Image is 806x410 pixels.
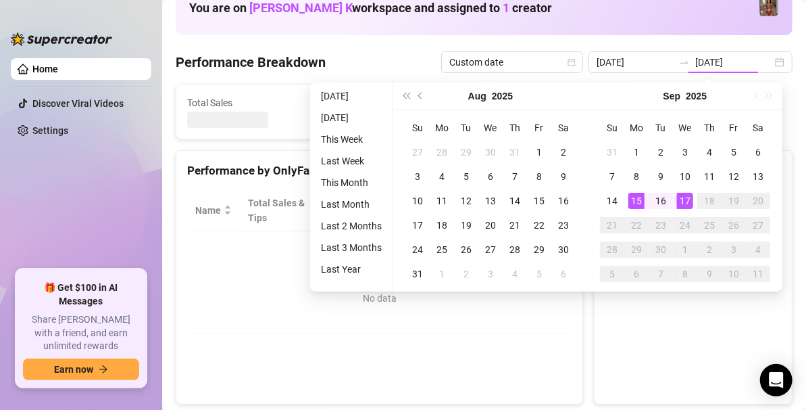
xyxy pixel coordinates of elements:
[605,162,781,180] div: Sales by OnlyFans Creator
[248,196,306,225] span: Total Sales & Tips
[568,58,576,66] span: calendar
[333,196,395,225] div: Est. Hours Worked
[249,1,352,15] span: [PERSON_NAME] K
[195,203,221,218] span: Name
[679,57,690,68] span: swap-right
[176,53,326,72] h4: Performance Breakdown
[201,291,558,306] div: No data
[490,196,553,225] span: Chat Conversion
[679,57,690,68] span: to
[187,95,310,110] span: Total Sales
[695,55,772,70] input: End date
[501,95,624,110] span: Messages Sent
[240,190,325,231] th: Total Sales & Tips
[597,55,674,70] input: Start date
[11,32,112,46] img: logo-BBDzfeDw.svg
[23,281,139,308] span: 🎁 Get $100 in AI Messages
[32,125,68,136] a: Settings
[421,196,463,225] span: Sales / Hour
[503,1,509,15] span: 1
[54,364,93,375] span: Earn now
[187,162,572,180] div: Performance by OnlyFans Creator
[32,98,124,109] a: Discover Viral Videos
[23,313,139,353] span: Share [PERSON_NAME] with a friend, and earn unlimited rewards
[482,190,572,231] th: Chat Conversion
[760,364,792,396] div: Open Intercom Messenger
[32,64,58,74] a: Home
[449,52,575,72] span: Custom date
[413,190,482,231] th: Sales / Hour
[99,365,108,374] span: arrow-right
[187,190,240,231] th: Name
[23,359,139,380] button: Earn nowarrow-right
[344,95,467,110] span: Active Chats
[189,1,552,16] h1: You are on workspace and assigned to creator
